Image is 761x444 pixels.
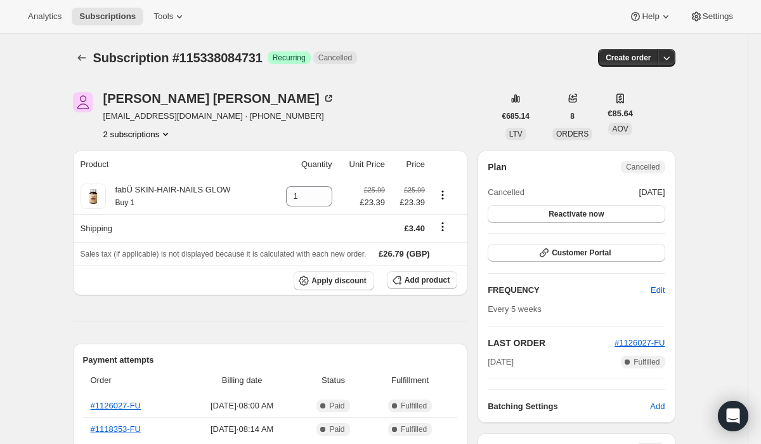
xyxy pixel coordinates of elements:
[488,337,615,349] h2: LAST ORDER
[650,400,665,413] span: Add
[81,250,367,259] span: Sales tax (if applicable) is not displayed because it is calculated with each new order.
[153,11,173,22] span: Tools
[103,92,335,105] div: [PERSON_NAME] [PERSON_NAME]
[188,374,296,387] span: Billing date
[294,271,374,290] button: Apply discount
[79,11,136,22] span: Subscriptions
[329,424,344,434] span: Paid
[488,244,665,262] button: Customer Portal
[73,49,91,67] button: Subscriptions
[270,151,336,178] th: Quantity
[72,8,143,25] button: Subscriptions
[311,276,367,286] span: Apply discount
[393,196,425,209] span: £23.39
[91,401,141,410] a: #1126027-FU
[83,367,185,394] th: Order
[642,396,672,417] button: Add
[608,107,633,120] span: €85.64
[615,337,665,349] button: #1126027-FU
[379,249,404,259] span: £26.79
[488,400,650,413] h6: Batching Settings
[28,11,62,22] span: Analytics
[188,400,296,412] span: [DATE] · 08:00 AM
[556,130,589,138] span: ORDERS
[626,162,660,172] span: Cancelled
[106,184,231,209] div: fabÜ SKIN-HAIR-NAILS GLOW
[549,209,604,219] span: Reactivate now
[643,280,672,300] button: Edit
[360,196,385,209] span: £23.39
[488,161,507,173] h2: Plan
[304,374,363,387] span: Status
[91,424,141,434] a: #1118353-FU
[103,128,172,140] button: Product actions
[389,151,429,178] th: Price
[401,401,427,411] span: Fulfilled
[370,374,450,387] span: Fulfillment
[502,111,530,121] span: €685.14
[405,224,426,233] span: £3.40
[93,51,263,65] span: Subscription #115338084731
[364,186,385,194] small: £25.99
[598,49,658,67] button: Create order
[642,11,659,22] span: Help
[83,354,458,367] h2: Payment attempts
[621,8,679,25] button: Help
[639,186,665,199] span: [DATE]
[401,424,427,434] span: Fulfilled
[488,304,542,314] span: Every 5 weeks
[495,107,537,125] button: €685.14
[615,338,665,347] a: #1126027-FU
[73,92,93,112] span: Ursula Mullan
[552,248,611,258] span: Customer Portal
[115,198,135,207] small: Buy 1
[651,284,665,297] span: Edit
[488,284,651,297] h2: FREQUENCY
[336,151,389,178] th: Unit Price
[634,357,660,367] span: Fulfilled
[488,356,514,368] span: [DATE]
[703,11,733,22] span: Settings
[103,110,335,123] span: [EMAIL_ADDRESS][DOMAIN_NAME] · [PHONE_NUMBER]
[488,186,524,199] span: Cancelled
[146,8,193,25] button: Tools
[488,205,665,223] button: Reactivate now
[318,53,352,63] span: Cancelled
[73,214,270,242] th: Shipping
[612,124,628,133] span: AOV
[570,111,575,121] span: 8
[718,401,748,431] div: Open Intercom Messenger
[188,423,296,436] span: [DATE] · 08:14 AM
[563,107,582,125] button: 8
[509,130,523,138] span: LTV
[433,188,453,202] button: Product actions
[273,53,306,63] span: Recurring
[606,53,651,63] span: Create order
[433,220,453,234] button: Shipping actions
[682,8,741,25] button: Settings
[387,271,457,289] button: Add product
[405,275,450,285] span: Add product
[73,151,270,178] th: Product
[404,248,430,260] span: (GBP)
[404,186,425,194] small: £25.99
[20,8,69,25] button: Analytics
[329,401,344,411] span: Paid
